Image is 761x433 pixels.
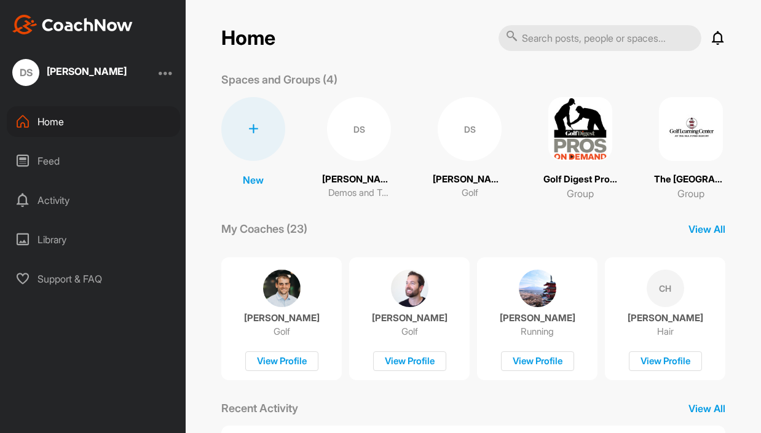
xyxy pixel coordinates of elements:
div: Home [7,106,180,137]
a: DS[PERSON_NAME]Demos and Tutorials [322,97,396,201]
p: [PERSON_NAME] [500,312,575,324]
img: CoachNow [12,15,133,34]
p: [PERSON_NAME] [433,173,507,187]
input: Search posts, people or spaces... [499,25,701,51]
p: Golf [274,326,290,338]
a: DS[PERSON_NAME]Golf [433,97,507,201]
div: View Profile [373,351,446,372]
div: View Profile [629,351,702,372]
div: Support & FAQ [7,263,180,294]
div: DS [327,97,391,161]
div: CH [647,270,684,307]
div: Activity [7,185,180,216]
div: View Profile [245,351,318,372]
img: square_71a494d2dbde308f5d2e203e5d9c3c5b.png [659,97,723,161]
div: View Profile [501,351,574,372]
div: DS [12,59,39,86]
p: My Coaches (23) [221,220,307,237]
p: View All [688,222,725,236]
p: Demos and Tutorials [328,186,390,200]
img: coach avatar [391,270,428,307]
img: coach avatar [519,270,556,307]
p: [PERSON_NAME] [244,312,320,324]
img: coach avatar [263,270,301,307]
p: Golf Digest Pros on Demand [543,173,617,187]
img: square_dd91b16f6725f9bf198ae6ad6af86e0c.png [548,97,612,161]
a: The [GEOGRAPHIC_DATA] at [GEOGRAPHIC_DATA]Group [654,97,728,201]
p: Spaces and Groups (4) [221,71,337,88]
p: Hair [657,326,674,338]
p: Golf [462,186,478,200]
h2: Home [221,26,275,50]
p: [PERSON_NAME] [372,312,448,324]
div: Library [7,224,180,255]
div: DS [438,97,502,161]
p: New [243,173,264,187]
p: Group [677,186,704,201]
div: [PERSON_NAME] [47,66,127,76]
p: [PERSON_NAME] [322,173,396,187]
div: Feed [7,146,180,176]
p: Group [567,186,594,201]
p: The [GEOGRAPHIC_DATA] at [GEOGRAPHIC_DATA] [654,173,728,187]
p: View All [688,401,725,416]
p: Golf [401,326,418,338]
p: Recent Activity [221,400,298,416]
a: Golf Digest Pros on DemandGroup [543,97,617,201]
p: Running [521,326,554,338]
p: [PERSON_NAME] [628,312,703,324]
